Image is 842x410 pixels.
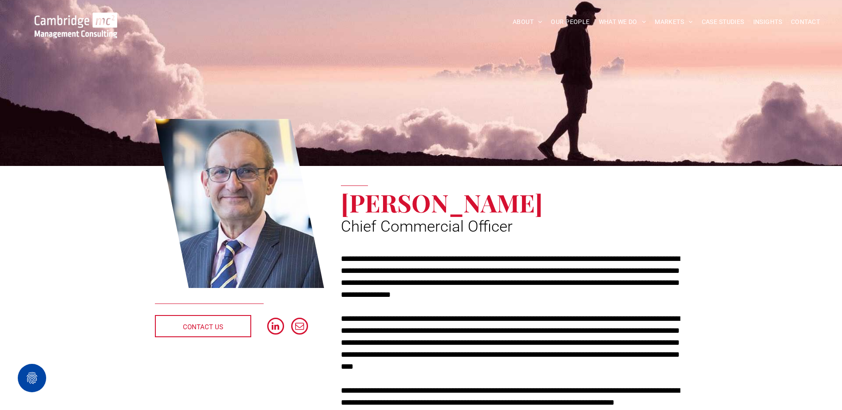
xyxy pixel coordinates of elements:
span: [PERSON_NAME] [341,186,543,219]
a: Stuart Curzon | Chief Commercial Officer | Cambridge Management Consulting [155,118,324,290]
img: Go to Homepage [35,12,117,38]
a: CONTACT [787,15,824,29]
a: linkedin [267,318,284,337]
a: OUR PEOPLE [546,15,594,29]
a: CONTACT US [155,315,251,337]
a: CASE STUDIES [697,15,749,29]
span: CONTACT US [183,316,223,338]
a: email [291,318,308,337]
a: INSIGHTS [749,15,787,29]
a: WHAT WE DO [594,15,651,29]
a: ABOUT [508,15,547,29]
a: Your Business Transformed | Cambridge Management Consulting [35,14,117,23]
span: Chief Commercial Officer [341,217,513,236]
a: MARKETS [650,15,697,29]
